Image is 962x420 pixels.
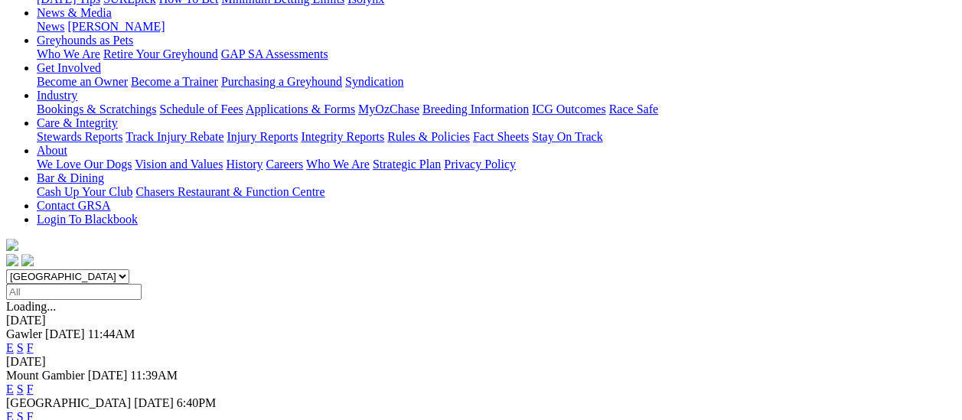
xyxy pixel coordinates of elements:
a: History [226,158,263,171]
a: Login To Blackbook [37,213,138,226]
div: Care & Integrity [37,130,956,144]
span: [DATE] [45,327,85,340]
a: Schedule of Fees [159,103,243,116]
a: Bookings & Scratchings [37,103,156,116]
a: Vision and Values [135,158,223,171]
div: [DATE] [6,355,956,369]
img: logo-grsa-white.png [6,239,18,251]
a: S [17,383,24,396]
a: Industry [37,89,77,102]
input: Select date [6,284,142,300]
a: Stewards Reports [37,130,122,143]
a: Chasers Restaurant & Function Centre [135,185,324,198]
span: [GEOGRAPHIC_DATA] [6,396,131,409]
div: About [37,158,956,171]
a: S [17,341,24,354]
a: F [27,383,34,396]
img: twitter.svg [21,254,34,266]
div: Greyhounds as Pets [37,47,956,61]
a: Strategic Plan [373,158,441,171]
span: 6:40PM [177,396,217,409]
a: Applications & Forms [246,103,355,116]
a: Race Safe [608,103,657,116]
div: Industry [37,103,956,116]
a: Cash Up Your Club [37,185,132,198]
a: Privacy Policy [444,158,516,171]
a: We Love Our Dogs [37,158,132,171]
a: Injury Reports [227,130,298,143]
a: GAP SA Assessments [221,47,328,60]
a: Careers [266,158,303,171]
a: Purchasing a Greyhound [221,75,342,88]
a: News & Media [37,6,112,19]
span: Mount Gambier [6,369,85,382]
a: Get Involved [37,61,101,74]
a: F [27,341,34,354]
a: Bar & Dining [37,171,104,184]
a: Rules & Policies [387,130,470,143]
a: MyOzChase [358,103,419,116]
a: Care & Integrity [37,116,118,129]
a: Integrity Reports [301,130,384,143]
span: Gawler [6,327,42,340]
span: 11:39AM [130,369,178,382]
a: About [37,144,67,157]
a: E [6,341,14,354]
a: Breeding Information [422,103,529,116]
div: Get Involved [37,75,956,89]
a: Contact GRSA [37,199,110,212]
a: Greyhounds as Pets [37,34,133,47]
a: Become a Trainer [131,75,218,88]
span: 11:44AM [88,327,135,340]
a: News [37,20,64,33]
a: [PERSON_NAME] [67,20,165,33]
a: ICG Outcomes [532,103,605,116]
a: Fact Sheets [473,130,529,143]
a: Retire Your Greyhound [103,47,218,60]
div: [DATE] [6,314,956,327]
div: Bar & Dining [37,185,956,199]
a: Who We Are [306,158,370,171]
a: Stay On Track [532,130,602,143]
a: Track Injury Rebate [126,130,223,143]
span: [DATE] [88,369,128,382]
a: Who We Are [37,47,100,60]
a: Become an Owner [37,75,128,88]
span: [DATE] [134,396,174,409]
span: Loading... [6,300,56,313]
a: Syndication [345,75,403,88]
a: E [6,383,14,396]
img: facebook.svg [6,254,18,266]
div: News & Media [37,20,956,34]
